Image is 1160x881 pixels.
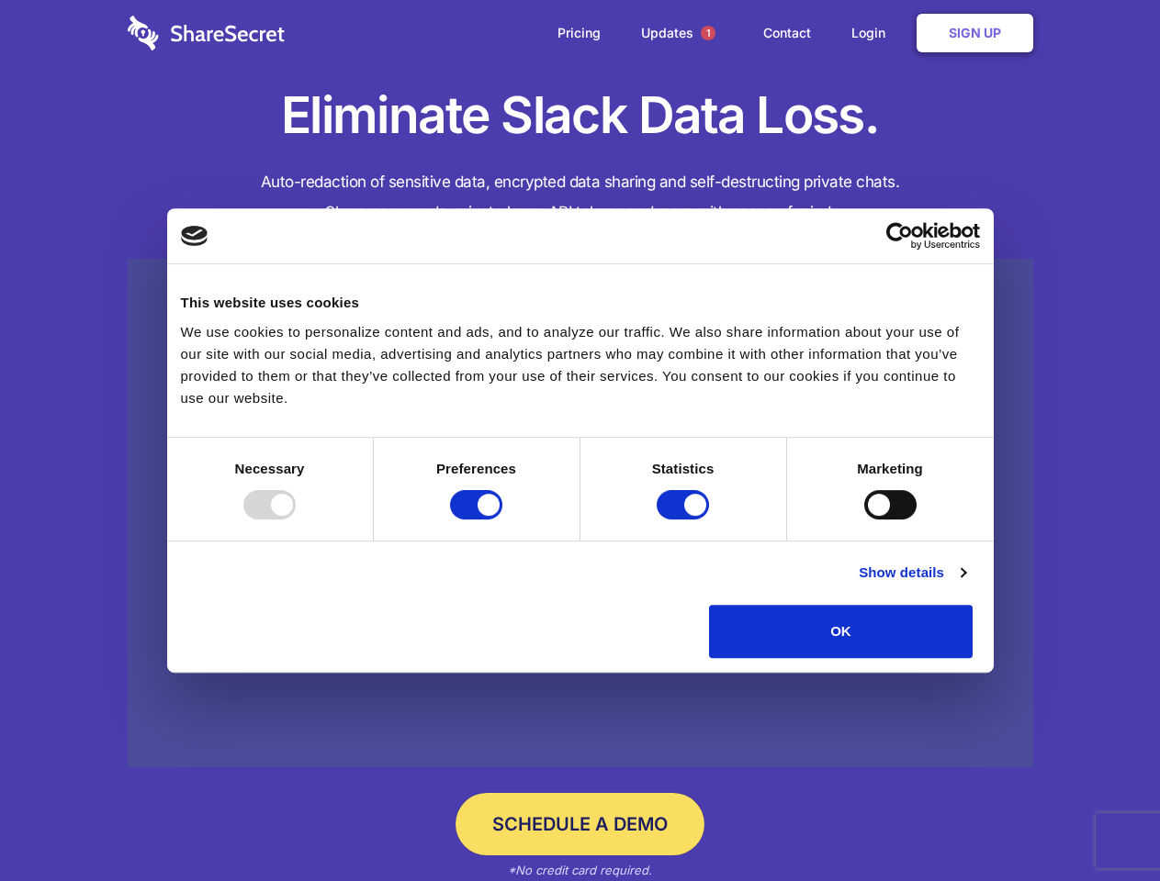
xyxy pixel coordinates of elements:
a: Show details [859,562,965,584]
h1: Eliminate Slack Data Loss. [128,83,1033,149]
a: Pricing [539,5,619,61]
a: Usercentrics Cookiebot - opens in a new window [819,222,980,250]
img: logo [181,226,208,246]
img: logo-wordmark-white-trans-d4663122ce5f474addd5e946df7df03e33cb6a1c49d2221995e7729f52c070b2.svg [128,16,285,50]
div: We use cookies to personalize content and ads, and to analyze our traffic. We also share informat... [181,321,980,409]
strong: Necessary [235,461,305,476]
span: 1 [701,26,715,40]
div: This website uses cookies [181,292,980,314]
a: Schedule a Demo [456,793,704,855]
strong: Marketing [857,461,923,476]
a: Contact [745,5,829,61]
a: Login [833,5,913,61]
a: Sign Up [917,14,1033,52]
strong: Preferences [436,461,516,476]
strong: Statistics [652,461,715,476]
button: OK [709,605,973,658]
em: *No credit card required. [508,863,652,877]
h4: Auto-redaction of sensitive data, encrypted data sharing and self-destructing private chats. Shar... [128,167,1033,228]
a: Wistia video thumbnail [128,259,1033,768]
